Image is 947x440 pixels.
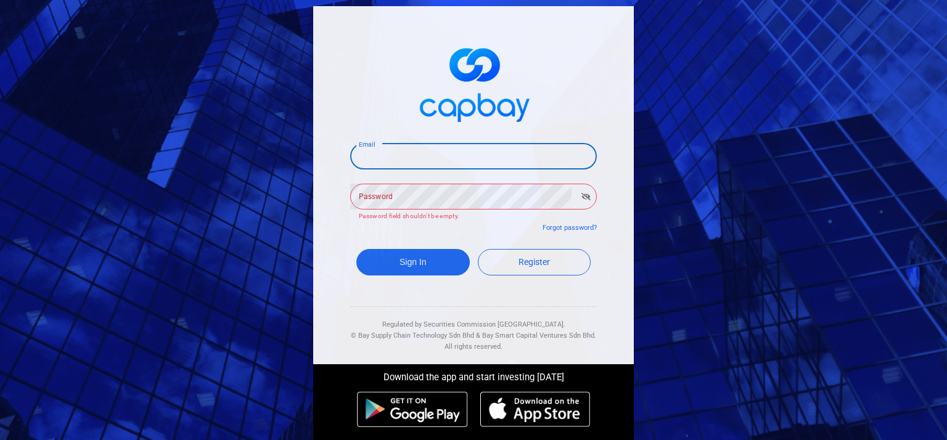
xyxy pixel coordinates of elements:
span: Bay Smart Capital Ventures Sdn Bhd. [482,332,596,340]
a: Forgot password? [543,224,597,232]
span: © Bay Supply Chain Technology Sdn Bhd [351,332,474,340]
p: Password field shouldn't be empty. [359,211,588,222]
a: Register [478,249,591,275]
img: logo [412,37,535,129]
span: Register [519,257,550,267]
div: Download the app and start investing [DATE] [304,364,643,385]
button: Sign In [356,249,470,275]
img: ios [480,391,590,427]
div: Regulated by Securities Commission [GEOGRAPHIC_DATA]. & All rights reserved. [350,307,597,352]
label: Email [359,140,375,149]
img: android [357,391,468,427]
